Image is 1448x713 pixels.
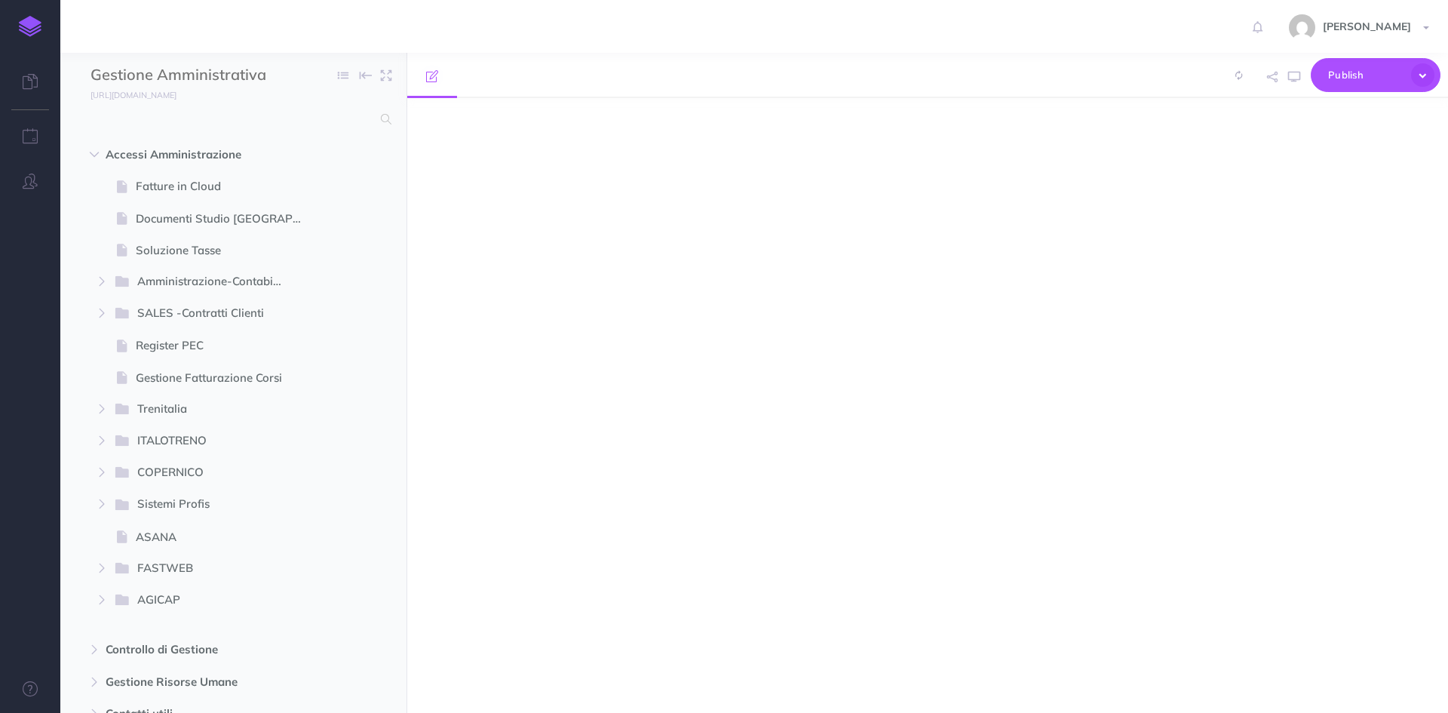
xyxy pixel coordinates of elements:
span: Fatture in Cloud [136,177,316,195]
span: Sistemi Profis [137,495,293,515]
span: Gestione Risorse Umane [106,673,297,691]
span: Documenti Studio [GEOGRAPHIC_DATA] [136,210,316,228]
input: Documentation Name [90,64,268,87]
span: COPERNICO [137,463,293,483]
img: logo-mark.svg [19,16,41,37]
span: Register PEC [136,337,316,355]
span: AGICAP [137,591,293,610]
span: Amministrazione-Contabilità [137,272,295,292]
button: Publish [1311,58,1440,92]
span: Accessi Amministrazione [106,146,297,164]
span: Publish [1328,63,1404,87]
img: 773ddf364f97774a49de44848d81cdba.jpg [1289,14,1315,41]
span: Gestione Fatturazione Corsi [136,369,316,387]
span: Trenitalia [137,400,293,420]
span: [PERSON_NAME] [1315,20,1419,33]
span: Soluzione Tasse [136,241,316,260]
a: [URL][DOMAIN_NAME] [60,87,192,102]
span: FASTWEB [137,559,293,579]
span: SALES -Contratti Clienti [137,304,293,324]
span: ASANA [136,528,316,546]
small: [URL][DOMAIN_NAME] [90,90,176,100]
input: Search [90,106,372,133]
span: Controllo di Gestione [106,641,297,659]
span: ITALOTRENO [137,432,293,451]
